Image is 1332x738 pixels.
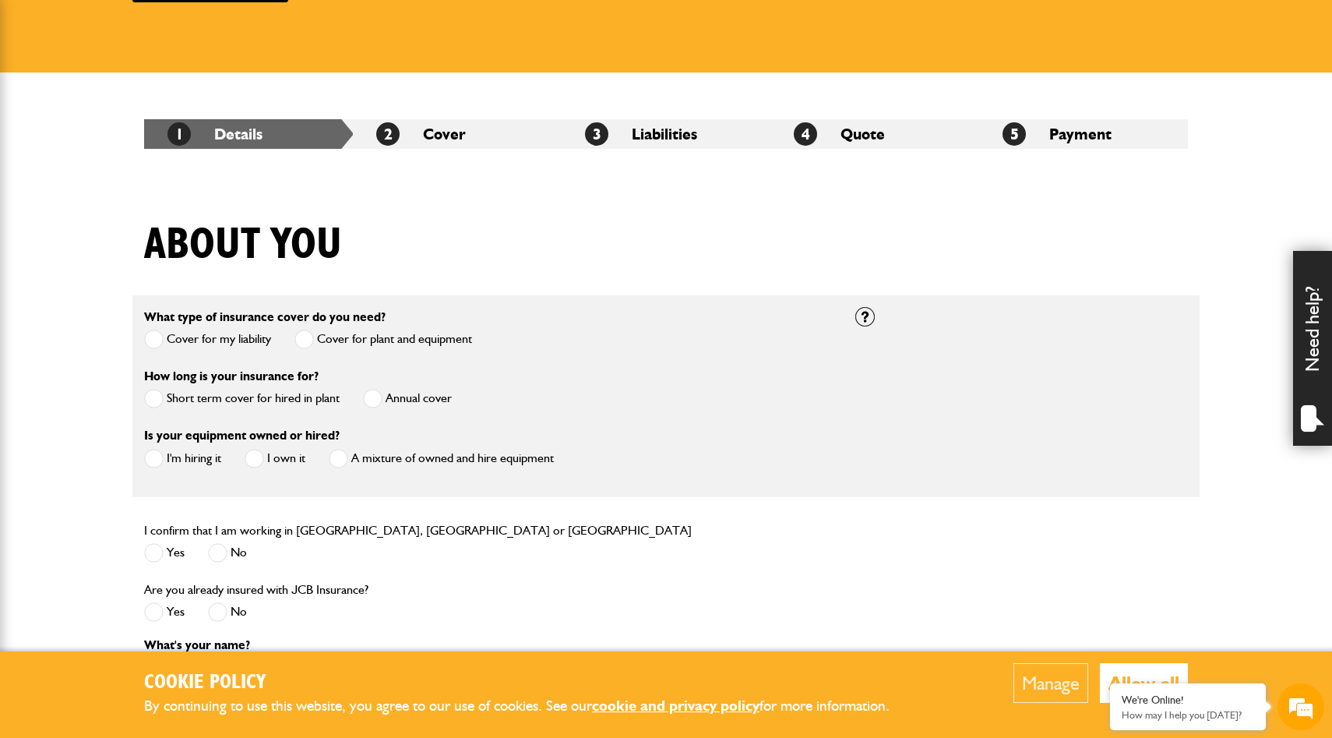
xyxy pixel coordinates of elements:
label: No [208,543,247,563]
label: No [208,602,247,622]
li: Quote [770,119,979,149]
span: 2 [376,122,400,146]
li: Cover [353,119,562,149]
label: I'm hiring it [144,449,221,468]
span: 4 [794,122,817,146]
li: Liabilities [562,119,770,149]
label: Is your equipment owned or hired? [144,429,340,442]
div: Need help? [1293,251,1332,446]
h2: Cookie Policy [144,671,915,695]
label: Short term cover for hired in plant [144,389,340,408]
label: Cover for plant and equipment [294,330,472,349]
label: What type of insurance cover do you need? [144,311,386,323]
div: We're Online! [1122,694,1254,707]
a: cookie and privacy policy [592,697,759,715]
button: Manage [1013,663,1088,703]
button: Allow all [1100,663,1188,703]
p: By continuing to use this website, you agree to our use of cookies. See our for more information. [144,694,915,719]
p: What's your name? [144,639,832,651]
label: I confirm that I am working in [GEOGRAPHIC_DATA], [GEOGRAPHIC_DATA] or [GEOGRAPHIC_DATA] [144,524,692,537]
span: 1 [167,122,191,146]
h1: About you [144,219,342,271]
span: 5 [1003,122,1026,146]
label: A mixture of owned and hire equipment [329,449,554,468]
label: Yes [144,543,185,563]
label: Yes [144,602,185,622]
p: How may I help you today? [1122,709,1254,721]
li: Details [144,119,353,149]
label: Are you already insured with JCB Insurance? [144,584,368,596]
li: Payment [979,119,1188,149]
label: I own it [245,449,305,468]
label: Cover for my liability [144,330,271,349]
span: 3 [585,122,608,146]
label: Annual cover [363,389,452,408]
label: How long is your insurance for? [144,370,319,383]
